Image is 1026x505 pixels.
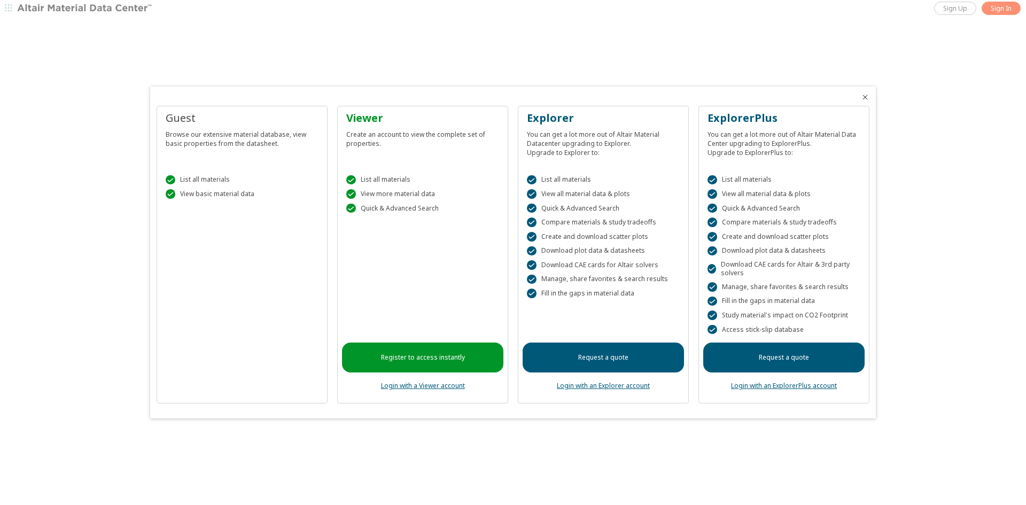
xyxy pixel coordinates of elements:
div: Create and download scatter plots [708,232,860,242]
div: Download CAE cards for Altair & 3rd party solvers [708,260,860,277]
div: Guest [166,111,318,126]
div: Compare materials & study tradeoffs [708,217,860,227]
div: View all material data & plots [708,189,860,199]
div: List all materials [527,175,680,185]
div:  [527,260,537,270]
a: Login with a Viewer account [381,381,465,390]
div: List all materials [708,175,860,185]
div: Manage, share favorites & search results [527,275,680,284]
div:  [708,189,717,199]
div:  [346,175,356,185]
div: Quick & Advanced Search [527,204,680,213]
a: Register to access instantly [342,343,503,372]
div:  [527,246,537,256]
div:  [527,275,537,284]
div:  [708,297,717,306]
div:  [708,310,717,320]
div: Create and download scatter plots [527,232,680,242]
div: Quick & Advanced Search [708,204,860,213]
div: Download plot data & datasheets [708,246,860,256]
div:  [708,325,717,335]
div: Manage, share favorites & search results [708,282,860,292]
div:  [527,189,537,199]
div:  [708,282,717,292]
div: List all materials [346,175,499,185]
div: View more material data [346,189,499,199]
div:  [708,246,717,256]
div:  [708,217,717,227]
div: You can get a lot more out of Altair Material Data Center upgrading to ExplorerPlus. Upgrade to E... [708,126,860,157]
div: You can get a lot more out of Altair Material Datacenter upgrading to Explorer. Upgrade to Explor... [527,126,680,157]
div: Download CAE cards for Altair solvers [527,260,680,270]
div:  [708,175,717,185]
div:  [527,289,537,298]
div: Access stick-slip database [708,325,860,335]
div:  [346,189,356,199]
a: Request a quote [703,343,865,372]
div: Viewer [346,111,499,126]
div: View all material data & plots [527,189,680,199]
div: View basic material data [166,189,318,199]
div: Create an account to view the complete set of properties. [346,126,499,148]
div:  [708,264,716,274]
div:  [166,189,175,199]
div: ExplorerPlus [708,111,860,126]
div:  [166,175,175,185]
div:  [527,175,537,185]
div:  [527,217,537,227]
div:  [346,204,356,213]
div: List all materials [166,175,318,185]
div: Browse our extensive material database, view basic properties from the datasheet. [166,126,318,148]
a: Request a quote [523,343,684,372]
div:  [527,204,537,213]
div: Quick & Advanced Search [346,204,499,213]
div:  [708,204,717,213]
a: Login with an ExplorerPlus account [731,381,837,390]
div: Fill in the gaps in material data [708,297,860,306]
a: Login with an Explorer account [557,381,650,390]
div: Fill in the gaps in material data [527,289,680,298]
div: Study material's impact on CO2 Footprint [708,310,860,320]
div:  [708,232,717,242]
div: Compare materials & study tradeoffs [527,217,680,227]
div: Download plot data & datasheets [527,246,680,256]
div:  [527,232,537,242]
button: Close [861,93,869,102]
div: Explorer [527,111,680,126]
